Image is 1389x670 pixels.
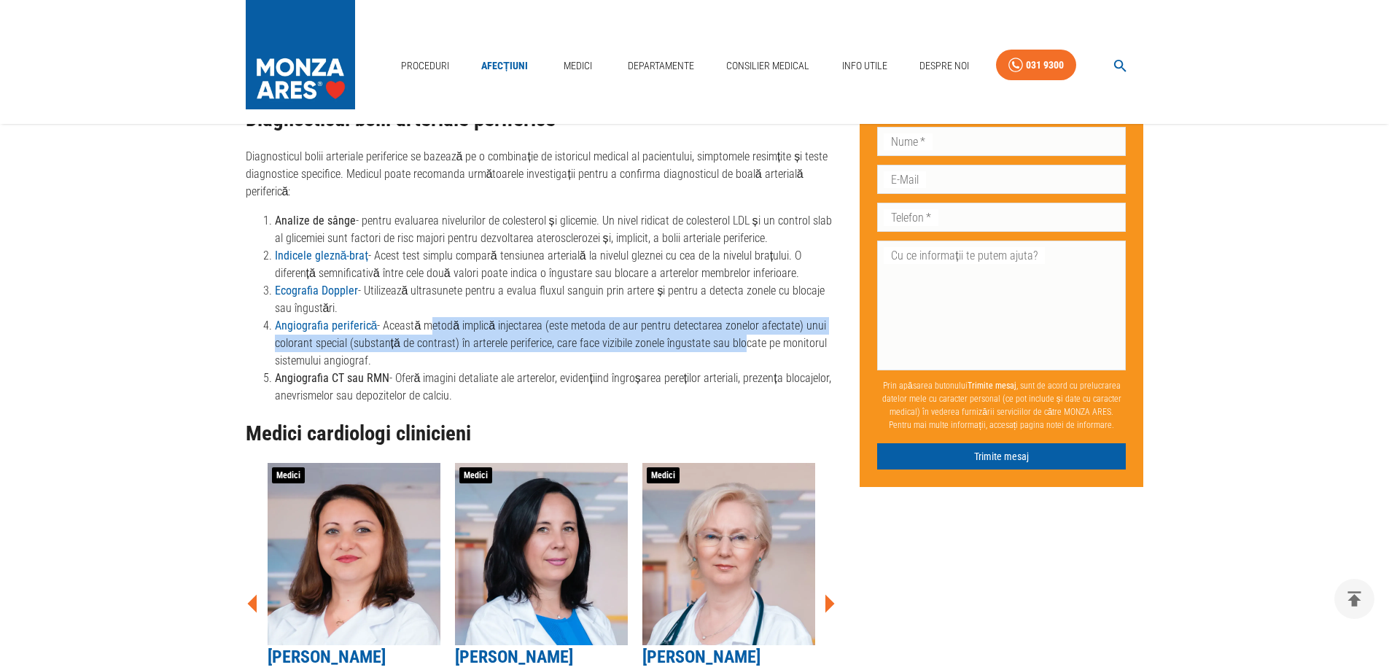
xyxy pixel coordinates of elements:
span: Medici [272,467,305,483]
a: [PERSON_NAME] [455,647,573,667]
a: [PERSON_NAME] [642,647,760,667]
a: Afecțiuni [475,51,534,81]
span: Medici [647,467,680,483]
div: 031 9300 [1026,56,1064,74]
li: - pentru evaluarea nivelurilor de colesterol și glicemie. Un nivel ridicat de colesterol LDL și u... [275,212,837,247]
button: Trimite mesaj [877,443,1126,470]
a: Indicele gleznă-braț [275,249,368,262]
h2: Diagnosticul bolii arteriale periferice [246,108,837,131]
a: Medici [554,51,601,81]
li: - Utilizează ultrasunete pentru a evalua fluxul sanguin prin artere și pentru a detecta zonele cu... [275,282,837,317]
a: Ecografia Doppler [275,284,358,297]
p: Diagnosticul bolii arteriale periferice se bazează pe o combinație de istoricul medical al pacien... [246,148,837,200]
li: - Această metodă implică injectarea (este metoda de aur pentru detectarea zonelor afectate) unui ... [275,317,837,370]
strong: Analize de sânge [275,214,356,227]
b: Trimite mesaj [968,381,1016,391]
a: Info Utile [836,51,893,81]
p: Prin apăsarea butonului , sunt de acord cu prelucrarea datelor mele cu caracter personal (ce pot ... [877,373,1126,437]
a: Despre Noi [914,51,975,81]
a: Angiografia periferică [275,319,378,332]
a: [PERSON_NAME] [268,647,386,667]
a: Proceduri [395,51,455,81]
a: Departamente [622,51,700,81]
a: Consilier Medical [720,51,815,81]
li: - Oferă imagini detaliate ale arterelor, evidențiind îngroșarea pereților arteriali, prezența blo... [275,370,837,405]
button: delete [1334,579,1374,619]
a: 031 9300 [996,50,1076,81]
li: - Acest test simplu compară tensiunea arterială la nivelul gleznei cu cea de la nivelul brațului.... [275,247,837,282]
h2: Medici cardiologi clinicieni [246,422,837,445]
span: Medici [459,467,492,483]
strong: Angiografia CT sau RMN [275,371,389,385]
